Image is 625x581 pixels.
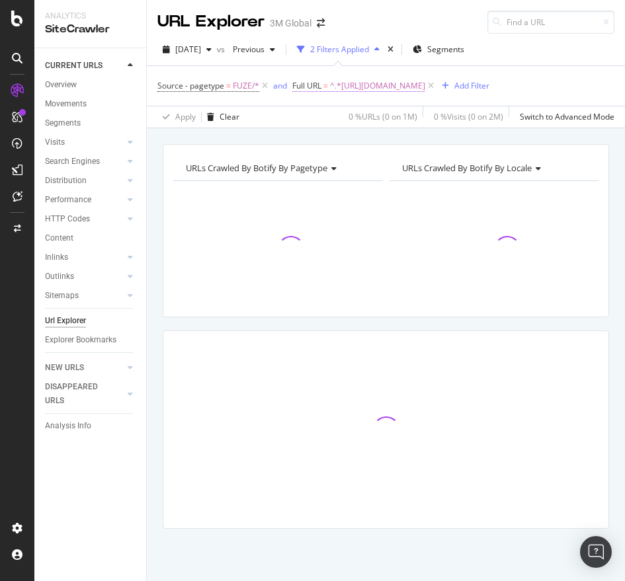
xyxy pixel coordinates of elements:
[434,111,503,122] div: 0 % Visits ( 0 on 2M )
[45,251,68,264] div: Inlinks
[310,44,369,55] div: 2 Filters Applied
[454,80,489,91] div: Add Filter
[520,111,614,122] div: Switch to Advanced Mode
[45,361,124,375] a: NEW URLS
[45,333,137,347] a: Explorer Bookmarks
[45,314,86,328] div: Url Explorer
[402,162,532,174] span: URLs Crawled By Botify By locale
[45,270,124,284] a: Outlinks
[45,361,84,375] div: NEW URLS
[45,251,124,264] a: Inlinks
[45,419,91,433] div: Analysis Info
[45,174,124,188] a: Distribution
[45,193,91,207] div: Performance
[349,111,417,122] div: 0 % URLs ( 0 on 1M )
[45,59,124,73] a: CURRENT URLS
[515,106,614,128] button: Switch to Advanced Mode
[45,155,124,169] a: Search Engines
[45,174,87,188] div: Distribution
[228,39,280,60] button: Previous
[157,39,217,60] button: [DATE]
[45,116,137,130] a: Segments
[45,419,137,433] a: Analysis Info
[175,44,201,55] span: 2025 Aug. 3rd
[45,78,77,92] div: Overview
[45,289,79,303] div: Sitemaps
[427,44,464,55] span: Segments
[157,11,265,33] div: URL Explorer
[157,106,196,128] button: Apply
[437,78,489,94] button: Add Filter
[157,80,224,91] span: Source - pagetype
[273,80,287,91] div: and
[186,162,327,174] span: URLs Crawled By Botify By pagetype
[45,289,124,303] a: Sitemaps
[45,22,136,37] div: SiteCrawler
[45,193,124,207] a: Performance
[45,97,87,111] div: Movements
[183,157,371,178] h4: URLs Crawled By Botify By pagetype
[273,79,287,92] button: and
[45,270,74,284] div: Outlinks
[45,11,136,22] div: Analytics
[45,59,103,73] div: CURRENT URLS
[45,231,73,245] div: Content
[330,77,425,95] span: ^.*[URL][DOMAIN_NAME]
[45,116,81,130] div: Segments
[45,231,137,245] a: Content
[487,11,614,34] input: Find a URL
[45,136,65,149] div: Visits
[399,157,587,178] h4: URLs Crawled By Botify By locale
[45,78,137,92] a: Overview
[45,212,90,226] div: HTTP Codes
[45,380,112,408] div: DISAPPEARED URLS
[45,136,124,149] a: Visits
[45,314,137,328] a: Url Explorer
[233,77,259,95] span: FUZE/*
[270,17,312,30] div: 3M Global
[45,155,100,169] div: Search Engines
[202,106,239,128] button: Clear
[45,212,124,226] a: HTTP Codes
[220,111,239,122] div: Clear
[45,380,124,408] a: DISAPPEARED URLS
[317,19,325,28] div: arrow-right-arrow-left
[292,80,321,91] span: Full URL
[228,44,265,55] span: Previous
[385,43,396,56] div: times
[323,80,328,91] span: =
[45,97,137,111] a: Movements
[292,39,385,60] button: 2 Filters Applied
[580,536,612,568] div: Open Intercom Messenger
[226,80,231,91] span: =
[45,333,116,347] div: Explorer Bookmarks
[407,39,470,60] button: Segments
[217,44,228,55] span: vs
[175,111,196,122] div: Apply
